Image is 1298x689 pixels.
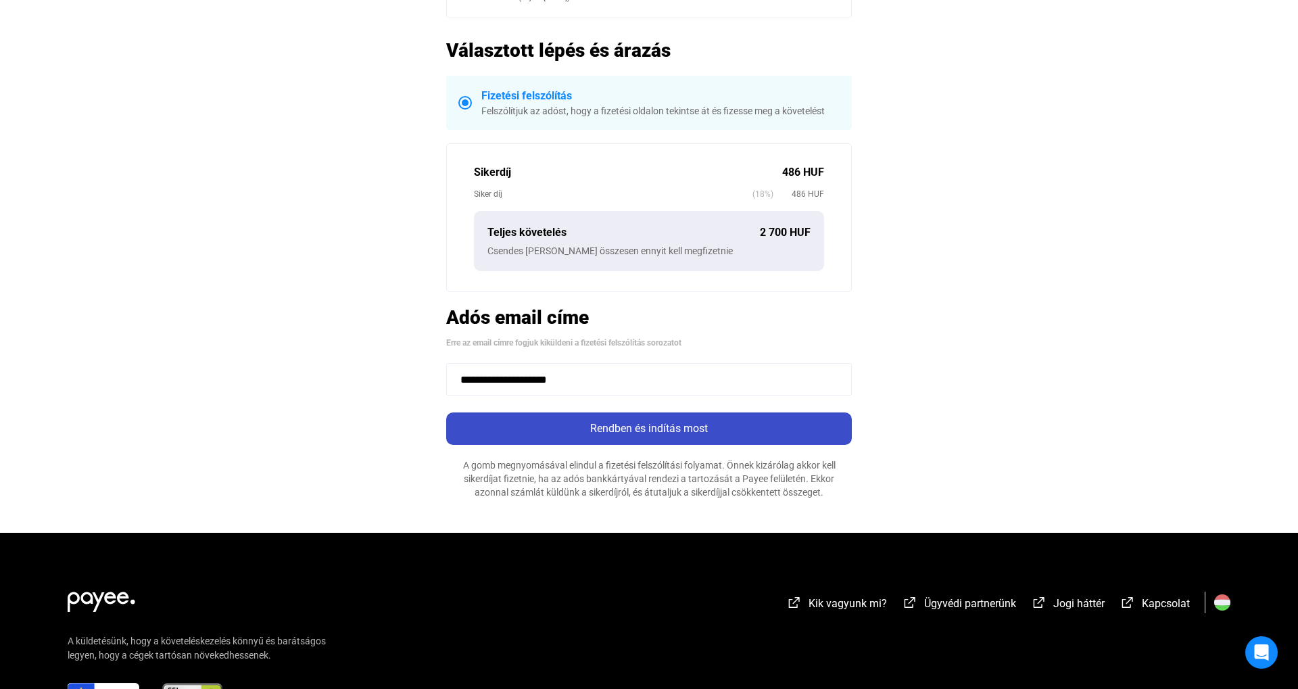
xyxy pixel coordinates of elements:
[773,187,824,201] span: 486 HUF
[446,306,852,329] h2: Adós email címe
[481,104,840,118] div: Felszólítjuk az adóst, hogy a fizetési oldalon tekintse át és fizesse meg a követelést
[446,412,852,445] button: Rendben és indítás most
[487,244,811,258] div: Csendes [PERSON_NAME] összesen ennyit kell megfizetnie
[446,458,852,499] div: A gomb megnyomásával elindul a fizetési felszólítási folyamat. Önnek kizárólag akkor kell sikerdí...
[782,164,824,181] div: 486 HUF
[1142,597,1190,610] span: Kapcsolat
[1031,596,1047,609] img: external-link-white
[809,597,887,610] span: Kik vagyunk mi?
[786,599,887,612] a: external-link-whiteKik vagyunk mi?
[481,88,840,104] div: Fizetési felszólítás
[1120,596,1136,609] img: external-link-white
[474,164,782,181] div: Sikerdíj
[1031,599,1105,612] a: external-link-whiteJogi háttér
[450,421,848,437] div: Rendben és indítás most
[924,597,1016,610] span: Ügyvédi partnerünk
[487,224,760,241] div: Teljes követelés
[902,596,918,609] img: external-link-white
[902,599,1016,612] a: external-link-whiteÜgyvédi partnerünk
[1053,597,1105,610] span: Jogi háttér
[786,596,802,609] img: external-link-white
[446,336,852,350] div: Erre az email címre fogjuk kiküldeni a fizetési felszólítás sorozatot
[760,224,811,241] div: 2 700 HUF
[474,187,752,201] div: Siker díj
[446,39,852,62] h2: Választott lépés és árazás
[1214,594,1230,611] img: HU.svg
[1245,636,1278,669] div: Open Intercom Messenger
[68,584,135,612] img: white-payee-white-dot.svg
[1120,599,1190,612] a: external-link-whiteKapcsolat
[752,187,773,201] span: (18%)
